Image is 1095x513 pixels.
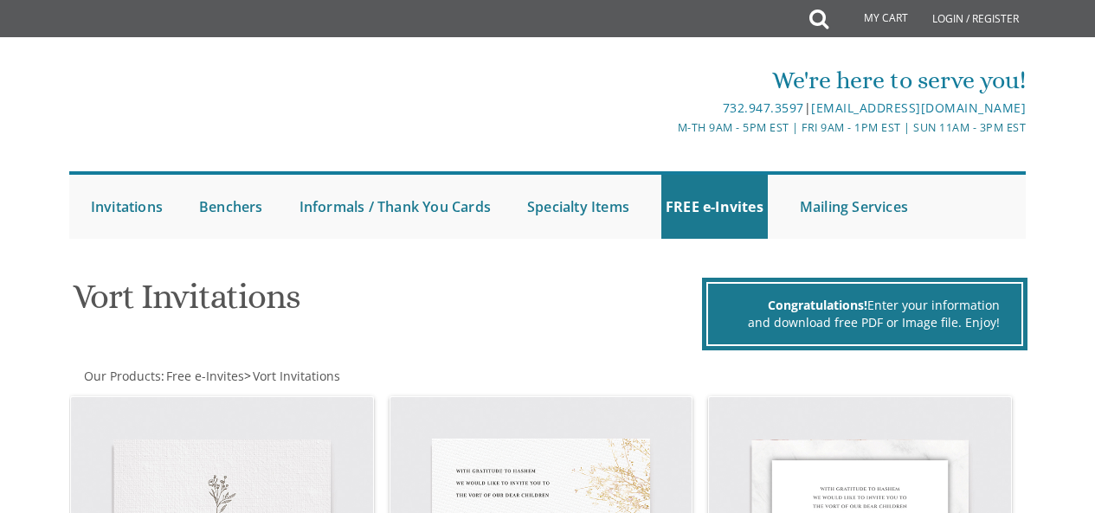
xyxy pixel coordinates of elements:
[730,297,1000,314] div: Enter your information
[389,119,1026,137] div: M-Th 9am - 5pm EST | Fri 9am - 1pm EST | Sun 11am - 3pm EST
[768,297,867,313] span: Congratulations!
[523,175,634,239] a: Specialty Items
[295,175,495,239] a: Informals / Thank You Cards
[661,175,768,239] a: FREE e-Invites
[795,175,912,239] a: Mailing Services
[244,368,340,384] span: >
[82,368,161,384] a: Our Products
[723,99,804,116] a: 732.947.3597
[730,314,1000,331] div: and download free PDF or Image file. Enjoy!
[87,175,167,239] a: Invitations
[195,175,267,239] a: Benchers
[166,368,244,384] span: Free e-Invites
[73,278,698,329] h1: Vort Invitations
[389,63,1026,98] div: We're here to serve you!
[811,99,1026,116] a: [EMAIL_ADDRESS][DOMAIN_NAME]
[69,368,548,385] div: :
[251,368,340,384] a: Vort Invitations
[164,368,244,384] a: Free e-Invites
[827,2,920,36] a: My Cart
[389,98,1026,119] div: |
[253,368,340,384] span: Vort Invitations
